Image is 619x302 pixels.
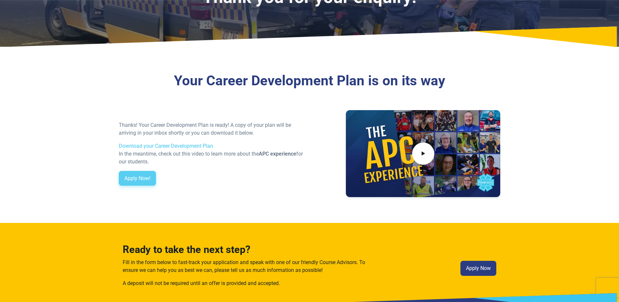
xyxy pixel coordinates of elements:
h3: Ready to take the next step? [123,244,369,256]
a: Apply Now [460,261,496,276]
strong: APC experience [259,151,296,157]
p: Thanks! Your Career Development Plan is ready! A copy of your plan will be arriving in your inbox... [119,121,306,137]
p: In the meantime, check out this video to learn more about the for our students. [119,150,306,166]
a: Apply Now! [119,171,156,186]
h3: Your Career Development Plan is on its way [119,73,501,89]
p: Fill in the form below to fast-track your application and speak with one of our friendly Course A... [123,259,369,274]
p: A deposit will not be required until an offer is provided and accepted. [123,279,369,287]
a: Download your Career Development Plan [119,143,213,149]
